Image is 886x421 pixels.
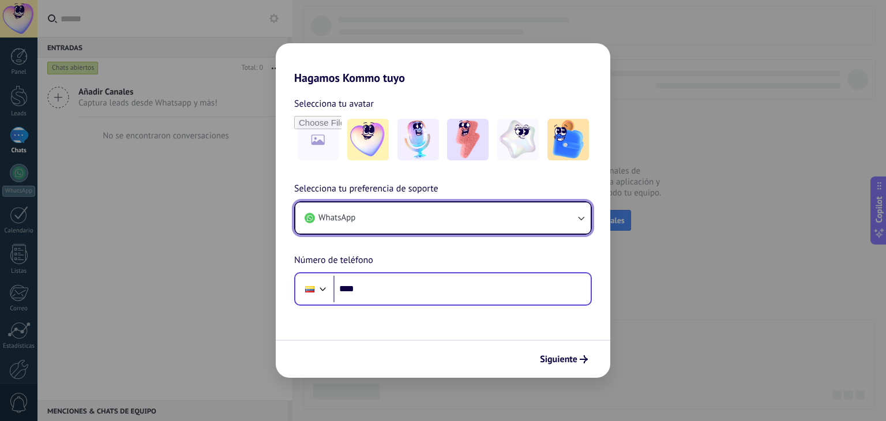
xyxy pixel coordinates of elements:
h2: Hagamos Kommo tuyo [276,43,610,85]
span: Selecciona tu preferencia de soporte [294,182,438,197]
img: -5.jpeg [547,119,589,160]
div: Ecuador: + 593 [299,277,321,301]
img: -3.jpeg [447,119,489,160]
img: -2.jpeg [397,119,439,160]
button: WhatsApp [295,202,591,234]
img: -1.jpeg [347,119,389,160]
span: Selecciona tu avatar [294,96,374,111]
span: WhatsApp [318,212,355,224]
img: -4.jpeg [497,119,539,160]
span: Siguiente [540,355,577,363]
button: Siguiente [535,349,593,369]
span: Número de teléfono [294,253,373,268]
